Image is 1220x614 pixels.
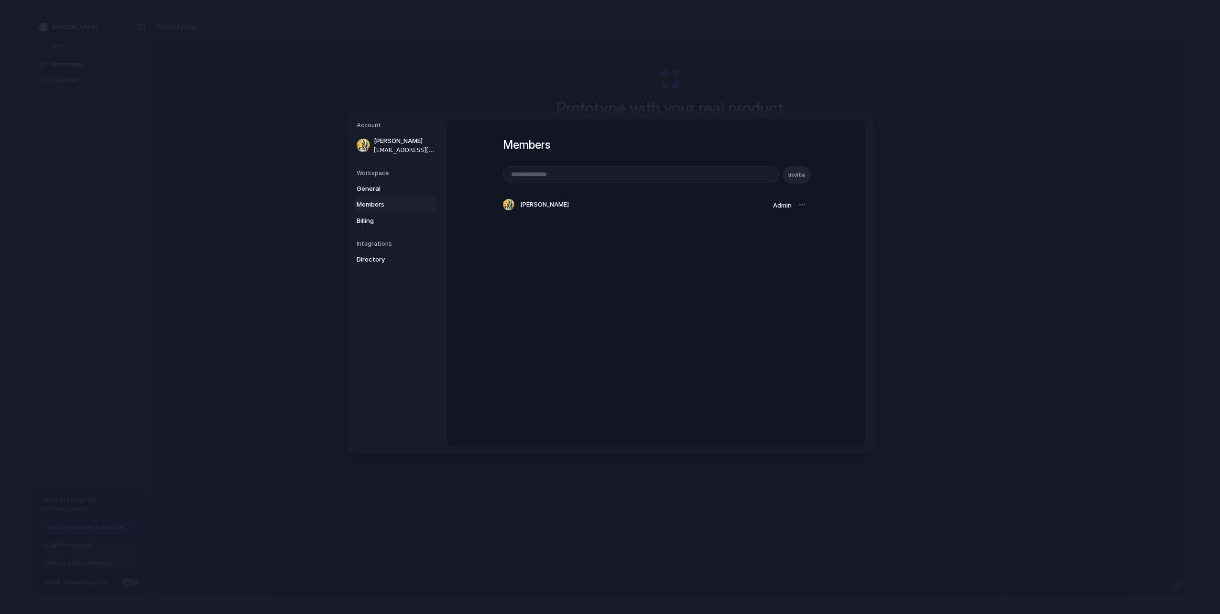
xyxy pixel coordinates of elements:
span: [EMAIL_ADDRESS][DOMAIN_NAME] [374,146,435,154]
h5: Workspace [357,169,437,177]
h5: Integrations [357,240,437,248]
a: Billing [354,213,437,229]
span: Admin [773,201,792,209]
span: Members [357,200,418,209]
span: [PERSON_NAME] [374,136,435,146]
span: Directory [357,255,418,264]
a: Members [354,197,437,212]
a: General [354,181,437,197]
a: Directory [354,252,437,267]
h5: Account [357,121,437,130]
a: [PERSON_NAME][EMAIL_ADDRESS][DOMAIN_NAME] [354,133,437,157]
span: [PERSON_NAME] [520,200,569,209]
span: General [357,184,418,194]
h1: Members [503,136,809,153]
span: Billing [357,216,418,226]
